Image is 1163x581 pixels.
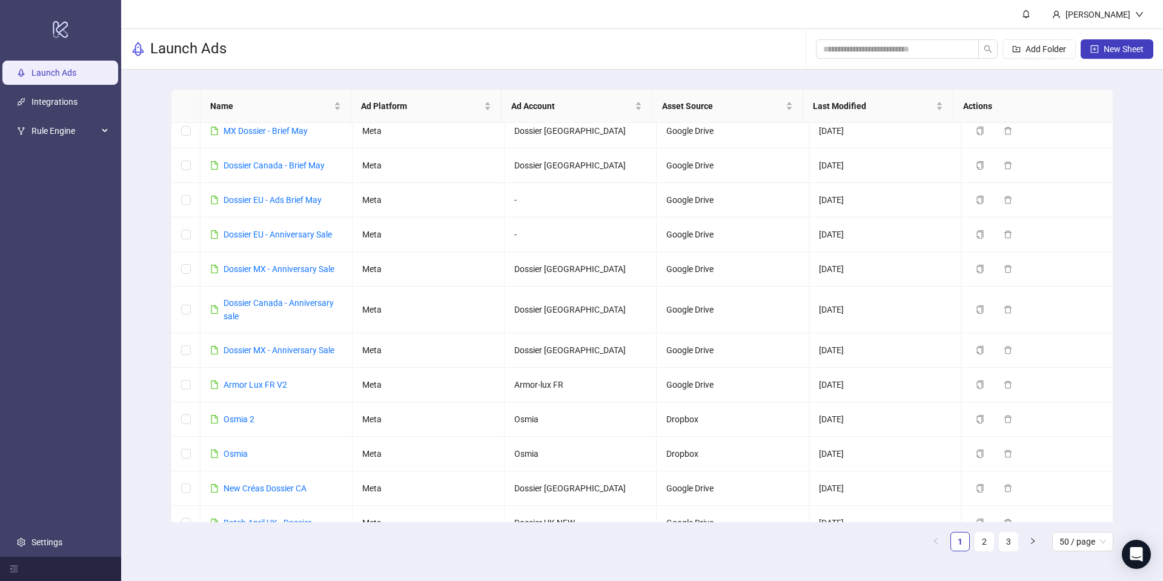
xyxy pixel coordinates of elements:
th: Asset Source [652,90,803,123]
span: delete [1004,346,1012,354]
th: Last Modified [803,90,954,123]
td: Osmia [505,437,657,471]
span: delete [1004,230,1012,239]
td: Meta [353,471,505,506]
td: Meta [353,217,505,252]
a: Launch Ads [31,68,76,78]
li: Previous Page [926,532,946,551]
td: Dossier [GEOGRAPHIC_DATA] [505,333,657,368]
td: Dossier [GEOGRAPHIC_DATA] [505,114,657,148]
li: Next Page [1023,532,1042,551]
td: [DATE] [809,437,961,471]
a: 2 [975,533,993,551]
td: [DATE] [809,287,961,333]
span: copy [976,161,984,170]
td: Google Drive [657,287,809,333]
td: [DATE] [809,217,961,252]
td: [DATE] [809,148,961,183]
td: Meta [353,252,505,287]
span: delete [1004,415,1012,423]
td: [DATE] [809,333,961,368]
span: file [210,484,219,493]
td: [DATE] [809,183,961,217]
td: Google Drive [657,217,809,252]
span: fork [17,127,25,135]
span: file [210,196,219,204]
span: copy [976,127,984,135]
span: file [210,305,219,314]
span: file [210,127,219,135]
span: copy [976,484,984,493]
a: Dossier EU - Ads Brief May [224,195,322,205]
span: copy [976,380,984,389]
a: Dossier Canada - Anniversary sale [224,298,334,321]
td: Dossier [GEOGRAPHIC_DATA] [505,252,657,287]
span: folder-add [1012,45,1021,53]
a: Settings [31,537,62,547]
a: Armor Lux FR V2 [224,380,287,390]
span: left [932,537,939,545]
td: - [505,217,657,252]
td: Google Drive [657,506,809,540]
span: Rule Engine [31,119,98,143]
td: - [505,183,657,217]
span: Asset Source [662,99,783,113]
a: New Créas Dossier CA [224,483,306,493]
button: right [1023,532,1042,551]
a: MX Dossier - Brief May [224,126,308,136]
button: left [926,532,946,551]
td: Google Drive [657,333,809,368]
span: copy [976,519,984,527]
a: Osmia [224,449,248,459]
div: [PERSON_NAME] [1061,8,1135,21]
td: Google Drive [657,148,809,183]
td: Dossier UK NEW [505,506,657,540]
a: Dossier MX - Anniversary Sale [224,264,334,274]
span: file [210,265,219,273]
span: file [210,450,219,458]
li: 1 [950,532,970,551]
span: Add Folder [1025,44,1066,54]
span: search [984,45,992,53]
th: Actions [953,90,1104,123]
li: 2 [975,532,994,551]
div: Open Intercom Messenger [1122,540,1151,569]
th: Name [200,90,351,123]
span: plus-square [1090,45,1099,53]
td: Google Drive [657,368,809,402]
td: [DATE] [809,506,961,540]
td: [DATE] [809,114,961,148]
th: Ad Platform [351,90,502,123]
td: Dossier [GEOGRAPHIC_DATA] [505,287,657,333]
span: file [210,230,219,239]
span: bell [1022,10,1030,18]
td: Dropbox [657,402,809,437]
td: Armor-lux FR [505,368,657,402]
td: Google Drive [657,471,809,506]
td: Meta [353,114,505,148]
td: Dossier [GEOGRAPHIC_DATA] [505,148,657,183]
span: user [1052,10,1061,19]
span: copy [976,265,984,273]
div: Page Size [1052,532,1113,551]
span: file [210,519,219,527]
td: Meta [353,287,505,333]
td: Meta [353,333,505,368]
td: [DATE] [809,368,961,402]
span: copy [976,415,984,423]
td: Meta [353,183,505,217]
span: Ad Account [511,99,632,113]
td: [DATE] [809,252,961,287]
span: file [210,161,219,170]
td: Dossier [GEOGRAPHIC_DATA] [505,471,657,506]
td: Google Drive [657,183,809,217]
span: copy [976,230,984,239]
span: delete [1004,519,1012,527]
a: 1 [951,533,969,551]
span: Ad Platform [361,99,482,113]
span: copy [976,305,984,314]
td: Dropbox [657,437,809,471]
a: 3 [999,533,1018,551]
span: menu-fold [10,565,18,573]
td: [DATE] [809,471,961,506]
